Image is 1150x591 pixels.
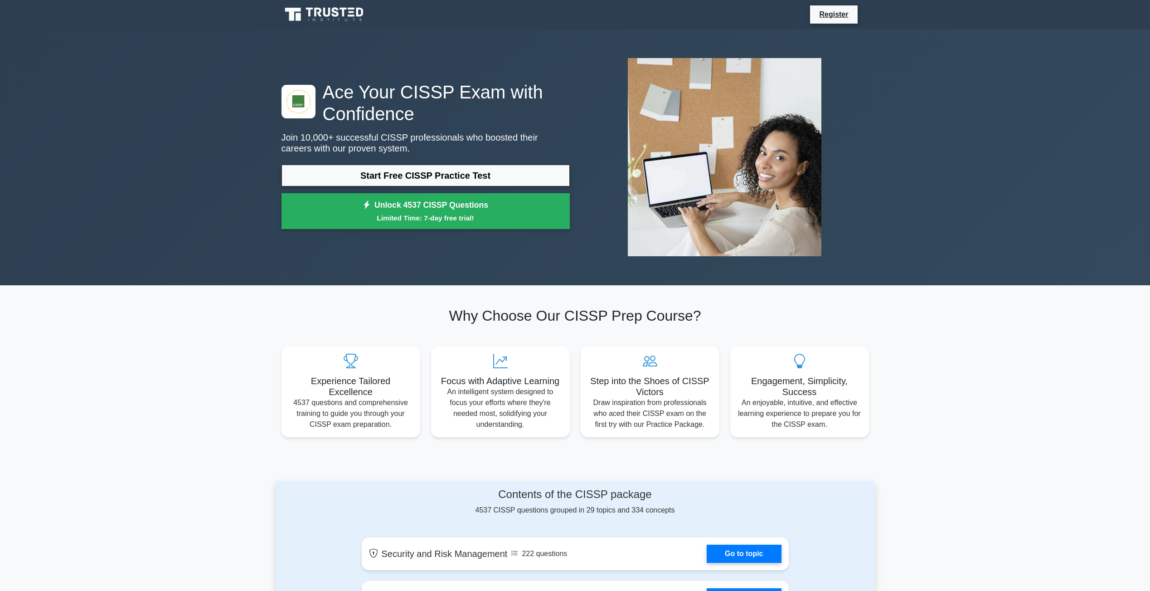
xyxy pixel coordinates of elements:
[438,376,563,386] h5: Focus with Adaptive Learning
[281,307,869,324] h2: Why Choose Our CISSP Prep Course?
[588,376,712,397] h5: Step into the Shoes of CISSP Victors
[707,545,781,563] a: Go to topic
[362,488,789,501] h4: Contents of the CISSP package
[438,386,563,430] p: An intelligent system designed to focus your efforts where they're needed most, solidifying your ...
[289,397,413,430] p: 4537 questions and comprehensive training to guide you through your CISSP exam preparation.
[738,376,862,397] h5: Engagement, Simplicity, Success
[588,397,712,430] p: Draw inspiration from professionals who aced their CISSP exam on the first try with our Practice ...
[281,193,570,230] a: Unlock 4537 CISSP QuestionsLimited Time: 7-day free trial!
[281,165,570,186] a: Start Free CISSP Practice Test
[281,132,570,154] p: Join 10,000+ successful CISSP professionals who boosted their careers with our proven system.
[814,9,854,20] a: Register
[289,376,413,397] h5: Experience Tailored Excellence
[362,488,789,516] div: 4537 CISSP questions grouped in 29 topics and 334 concepts
[281,81,570,125] h1: Ace Your CISSP Exam with Confidence
[738,397,862,430] p: An enjoyable, intuitive, and effective learning experience to prepare you for the CISSP exam.
[293,213,558,223] small: Limited Time: 7-day free trial!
